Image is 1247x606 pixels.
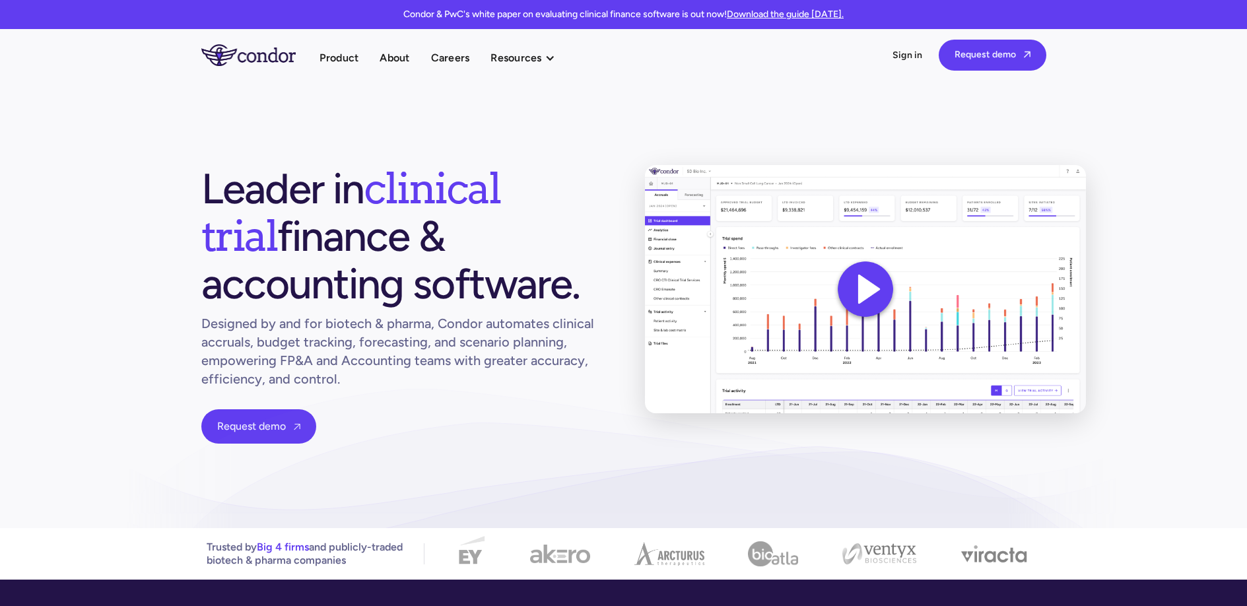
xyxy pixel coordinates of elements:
[727,9,844,20] a: Download the guide [DATE].
[1024,50,1030,59] span: 
[201,162,500,261] span: clinical trial
[893,49,923,62] a: Sign in
[490,49,568,67] div: Resources
[257,541,309,553] span: Big 4 firms
[294,422,300,431] span: 
[201,165,603,308] h1: Leader in finance & accounting software.
[403,8,844,21] p: Condor & PwC's white paper on evaluating clinical finance software is out now!
[201,409,316,444] a: Request demo
[201,314,603,388] h1: Designed by and for biotech & pharma, Condor automates clinical accruals, budget tracking, foreca...
[380,49,409,67] a: About
[320,49,359,67] a: Product
[490,49,541,67] div: Resources
[939,40,1046,71] a: Request demo
[431,49,470,67] a: Careers
[207,541,403,567] p: Trusted by and publicly-traded biotech & pharma companies
[201,44,320,65] a: home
